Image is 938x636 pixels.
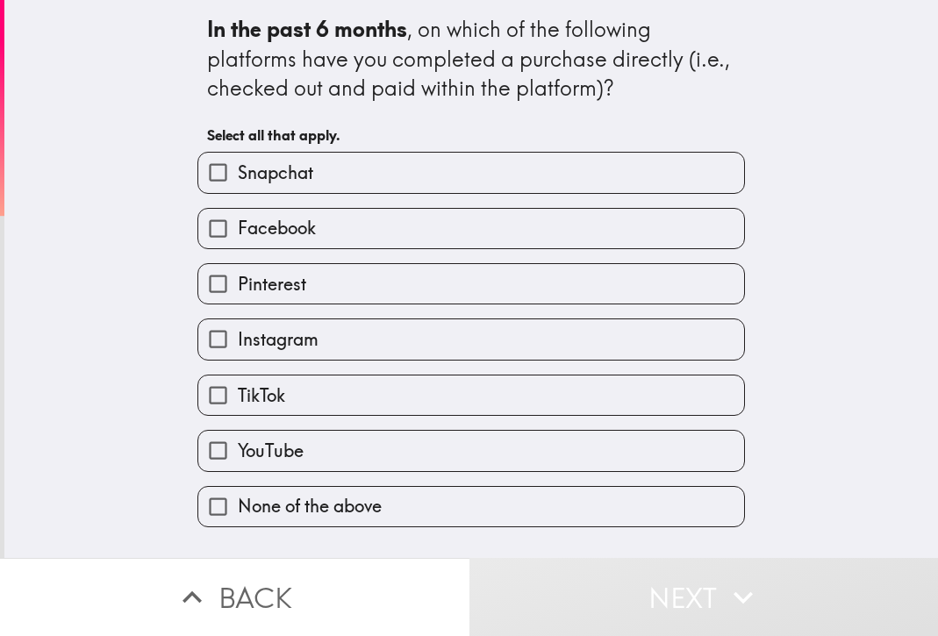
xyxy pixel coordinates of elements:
button: None of the above [198,487,744,526]
h6: Select all that apply. [207,125,735,145]
button: Instagram [198,319,744,359]
button: Facebook [198,209,744,248]
button: YouTube [198,431,744,470]
button: TikTok [198,375,744,415]
div: , on which of the following platforms have you completed a purchase directly (i.e., checked out a... [207,15,735,104]
b: In the past 6 months [207,16,407,42]
button: Pinterest [198,264,744,304]
button: Snapchat [198,153,744,192]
